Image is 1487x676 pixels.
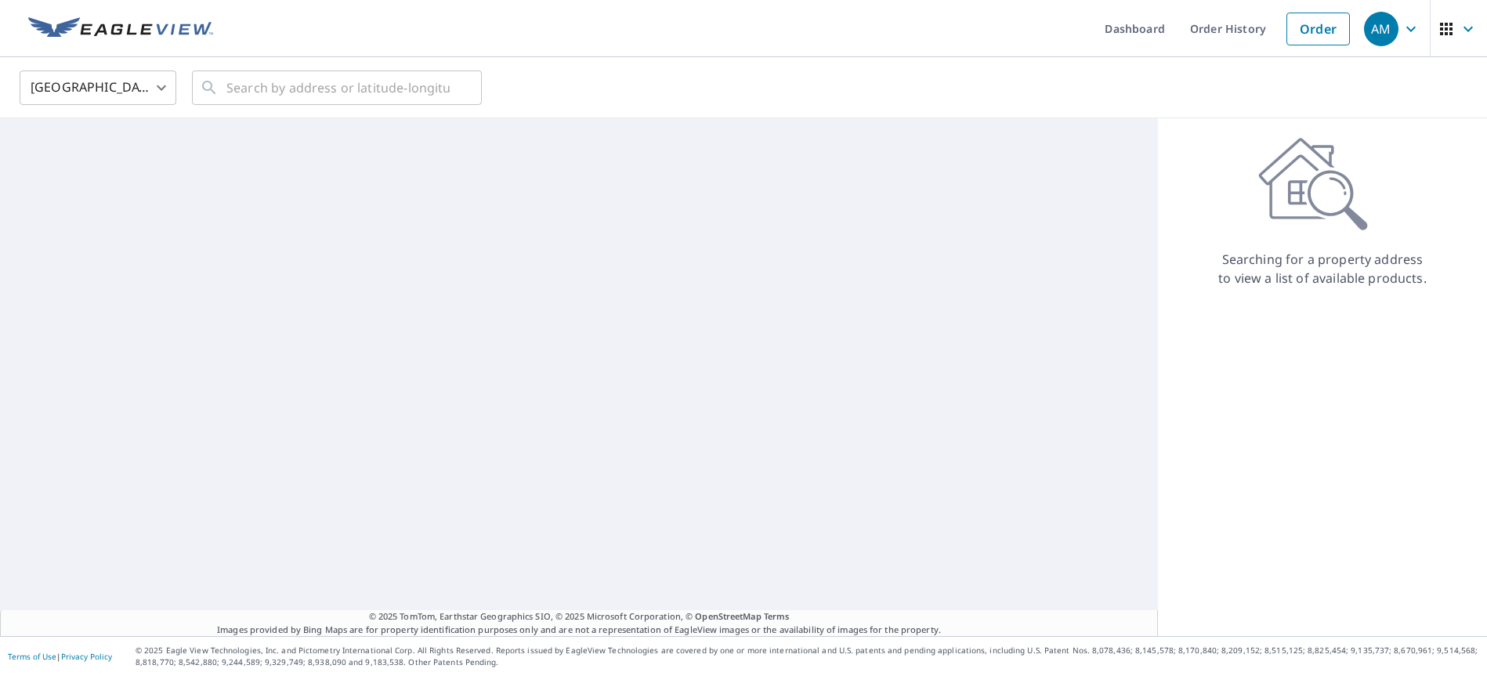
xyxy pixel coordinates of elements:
p: | [8,652,112,661]
a: Terms of Use [8,651,56,662]
span: © 2025 TomTom, Earthstar Geographics SIO, © 2025 Microsoft Corporation, © [369,610,790,624]
div: [GEOGRAPHIC_DATA] [20,66,176,110]
a: OpenStreetMap [695,610,761,622]
p: © 2025 Eagle View Technologies, Inc. and Pictometry International Corp. All Rights Reserved. Repo... [136,645,1479,668]
div: AM [1364,12,1398,46]
input: Search by address or latitude-longitude [226,66,450,110]
a: Order [1286,13,1350,45]
img: EV Logo [28,17,213,41]
a: Privacy Policy [61,651,112,662]
a: Terms [764,610,790,622]
p: Searching for a property address to view a list of available products. [1217,250,1427,287]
